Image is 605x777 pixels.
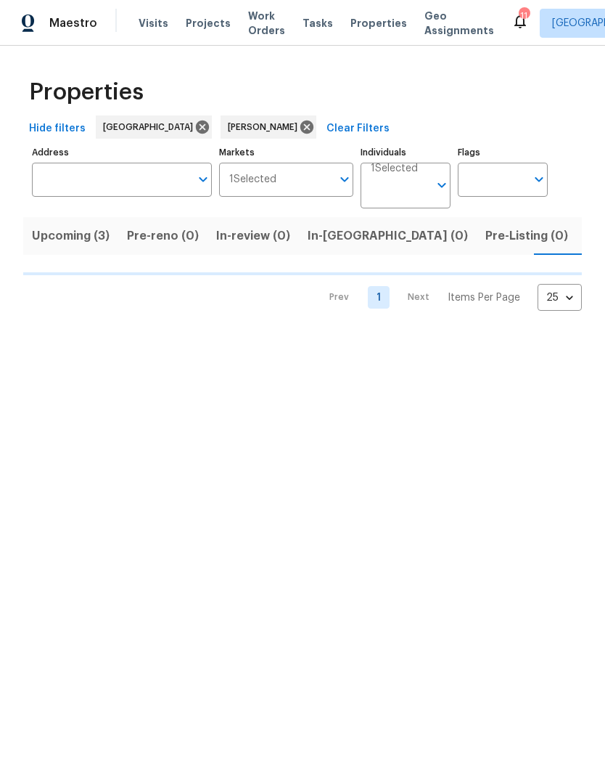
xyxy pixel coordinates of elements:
span: Tasks [302,18,333,28]
span: Pre-reno (0) [127,226,199,246]
button: Open [334,169,355,190]
span: Geo Assignments [424,9,494,38]
span: Properties [29,85,144,99]
span: Pre-Listing (0) [485,226,568,246]
p: Items Per Page [448,290,520,305]
button: Hide filters [23,115,91,142]
a: Goto page 1 [368,286,390,309]
span: Properties [350,16,407,30]
button: Clear Filters [321,115,395,142]
span: Maestro [49,16,97,30]
span: Clear Filters [326,120,390,138]
span: Hide filters [29,120,86,138]
span: Visits [139,16,168,30]
span: Upcoming (3) [32,226,110,246]
span: Projects [186,16,231,30]
label: Markets [219,148,354,157]
span: Work Orders [248,9,285,38]
span: [PERSON_NAME] [228,120,303,134]
span: 1 Selected [371,163,418,175]
span: 1 Selected [229,174,276,186]
span: In-review (0) [216,226,290,246]
button: Open [432,175,452,195]
button: Open [193,169,213,190]
div: 25 [538,279,582,317]
label: Individuals [361,148,450,157]
nav: Pagination Navigation [316,284,582,311]
span: In-[GEOGRAPHIC_DATA] (0) [308,226,468,246]
label: Flags [458,148,548,157]
span: [GEOGRAPHIC_DATA] [103,120,199,134]
div: [GEOGRAPHIC_DATA] [96,115,212,139]
div: [PERSON_NAME] [221,115,316,139]
div: 11 [519,9,529,23]
button: Open [529,169,549,190]
label: Address [32,148,212,157]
